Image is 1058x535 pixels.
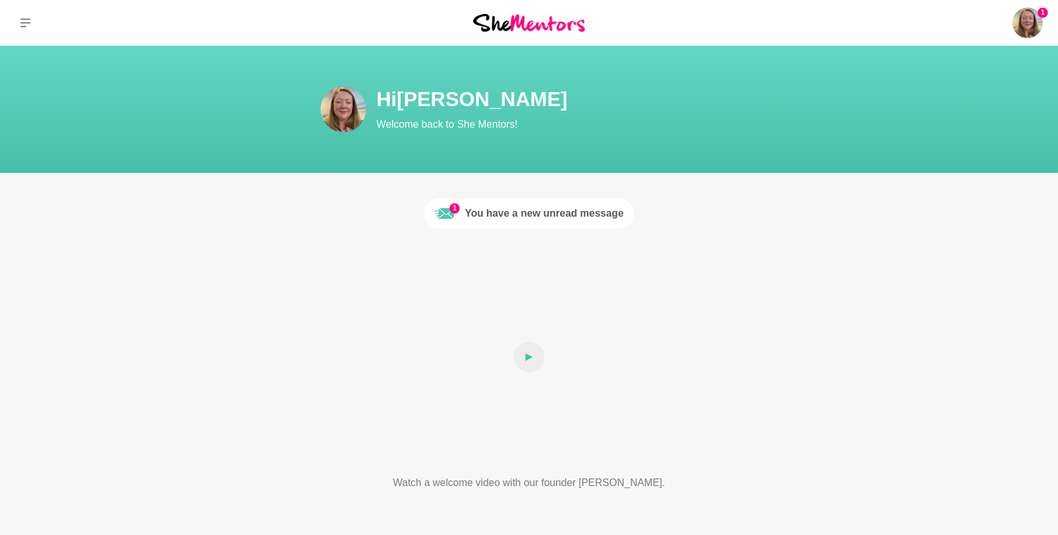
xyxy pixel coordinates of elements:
h1: Hi [PERSON_NAME] [376,86,834,112]
p: Welcome back to She Mentors! [376,117,834,132]
img: She Mentors Logo [473,14,585,31]
div: You have a new unread message [465,206,624,221]
span: 1 [450,203,460,213]
a: Tammy McCann1 [1012,8,1043,38]
img: Unread message [434,203,455,224]
img: Tammy McCann [320,86,366,132]
span: 1 [1038,8,1048,18]
img: Tammy McCann [1012,8,1043,38]
a: 1Unread messageYou have a new unread message [424,198,634,229]
p: Watch a welcome video with our founder [PERSON_NAME]. [346,475,712,491]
